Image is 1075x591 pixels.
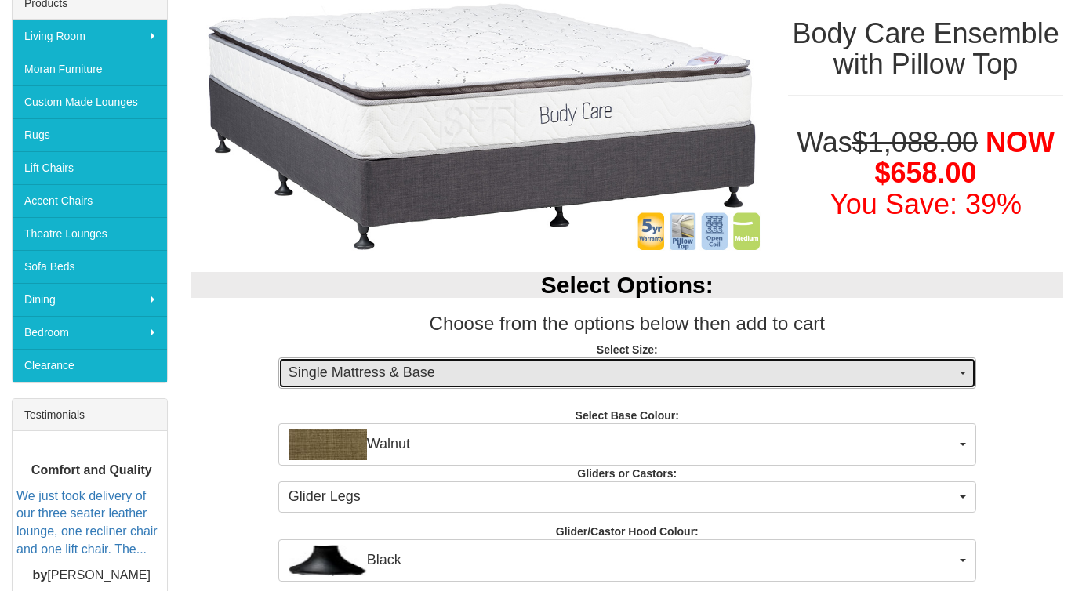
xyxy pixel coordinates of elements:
strong: Glider/Castor Hood Colour: [556,525,699,538]
a: Lift Chairs [13,151,167,184]
button: Glider Legs [278,481,976,513]
a: Accent Chairs [13,184,167,217]
a: Living Room [13,20,167,53]
a: Bedroom [13,316,167,349]
p: [PERSON_NAME] [16,567,167,585]
h1: Was [788,127,1063,220]
strong: Select Size: [597,343,658,356]
b: by [33,568,48,582]
a: Dining [13,283,167,316]
a: Custom Made Lounges [13,85,167,118]
b: Comfort and Quality [31,463,152,477]
button: Single Mattress & Base [278,357,976,389]
span: NOW $658.00 [875,126,1055,190]
h3: Choose from the options below then add to cart [191,314,1064,334]
font: You Save: 39% [830,188,1022,220]
img: Walnut [289,429,367,460]
button: WalnutWalnut [278,423,976,466]
strong: Select Base Colour: [576,409,679,422]
div: Testimonials [13,399,167,431]
a: We just took delivery of our three seater leather lounge, one recliner chair and one lift chair. ... [16,489,158,557]
button: BlackBlack [278,539,976,582]
strong: Gliders or Castors: [577,467,677,480]
a: Rugs [13,118,167,151]
h1: Body Care Ensemble with Pillow Top [788,18,1063,80]
img: Black [289,545,367,576]
b: Select Options: [541,272,714,298]
span: Glider Legs [289,487,956,507]
a: Clearance [13,349,167,382]
span: Single Mattress & Base [289,363,956,383]
del: $1,088.00 [852,126,978,158]
span: Black [289,545,956,576]
a: Theatre Lounges [13,217,167,250]
a: Moran Furniture [13,53,167,85]
span: Walnut [289,429,956,460]
a: Sofa Beds [13,250,167,283]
